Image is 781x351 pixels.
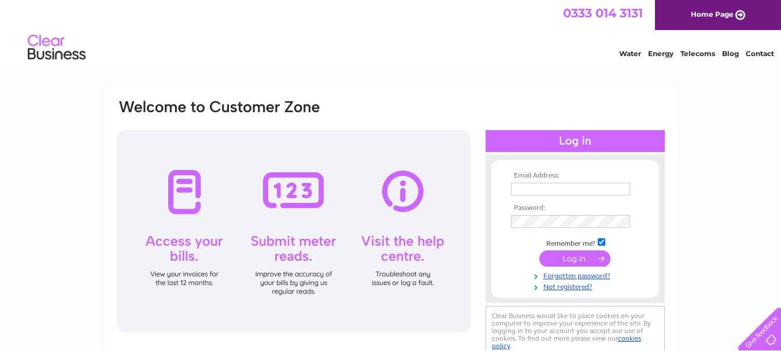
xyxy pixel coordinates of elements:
[492,334,641,350] a: cookies policy
[27,30,86,65] img: logo.png
[619,49,641,58] a: Water
[508,204,642,212] th: Password:
[746,49,774,58] a: Contact
[680,49,715,58] a: Telecoms
[511,269,642,280] a: Forgotten password?
[118,6,664,56] div: Clear Business is a trading name of Verastar Limited (registered in [GEOGRAPHIC_DATA] No. 3667643...
[508,172,642,180] th: Email Address:
[648,49,673,58] a: Energy
[508,237,642,248] td: Remember me?
[511,280,642,291] a: Not registered?
[563,6,643,20] a: 0333 014 3131
[539,250,610,267] input: Submit
[722,49,739,58] a: Blog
